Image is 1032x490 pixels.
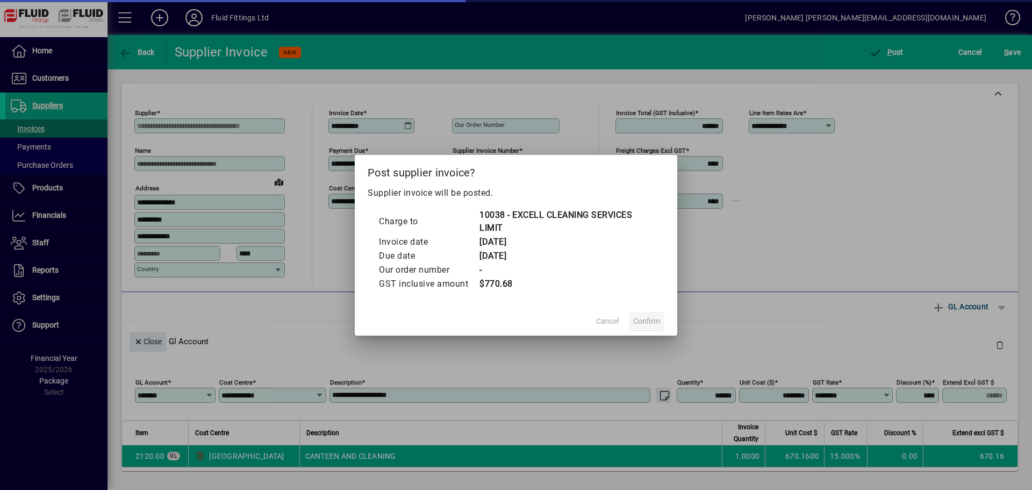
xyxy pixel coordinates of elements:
[479,208,654,235] td: 10038 - EXCELL CLEANING SERVICES LIMIT
[479,235,654,249] td: [DATE]
[378,208,479,235] td: Charge to
[479,277,654,291] td: $770.68
[479,249,654,263] td: [DATE]
[378,249,479,263] td: Due date
[378,277,479,291] td: GST inclusive amount
[378,263,479,277] td: Our order number
[479,263,654,277] td: -
[378,235,479,249] td: Invoice date
[368,187,664,200] p: Supplier invoice will be posted.
[355,155,677,186] h2: Post supplier invoice?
